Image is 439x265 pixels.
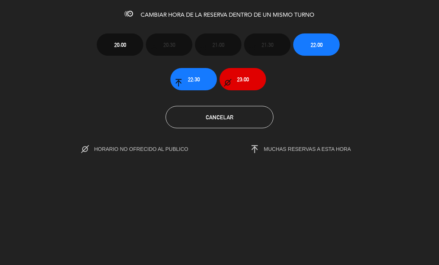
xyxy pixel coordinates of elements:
button: 23:00 [219,68,266,90]
span: Cancelar [206,114,233,120]
span: 20:00 [114,41,126,49]
span: HORARIO NO OFRECIDO AL PUBLICO [94,146,204,152]
button: 21:00 [195,33,241,56]
span: CAMBIAR HORA DE LA RESERVA DENTRO DE UN MISMO TURNO [141,12,314,18]
span: 21:30 [262,41,273,49]
button: Cancelar [166,106,273,128]
button: 20:30 [146,33,192,56]
button: 20:00 [97,33,143,56]
button: 22:00 [293,33,340,56]
span: 20:30 [163,41,175,49]
span: MUCHAS RESERVAS A ESTA HORA [264,146,351,152]
span: 22:00 [311,41,323,49]
span: 22:30 [188,75,200,84]
button: 22:30 [170,68,217,90]
button: 21:30 [244,33,291,56]
span: 21:00 [212,41,224,49]
span: 23:00 [237,75,249,84]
